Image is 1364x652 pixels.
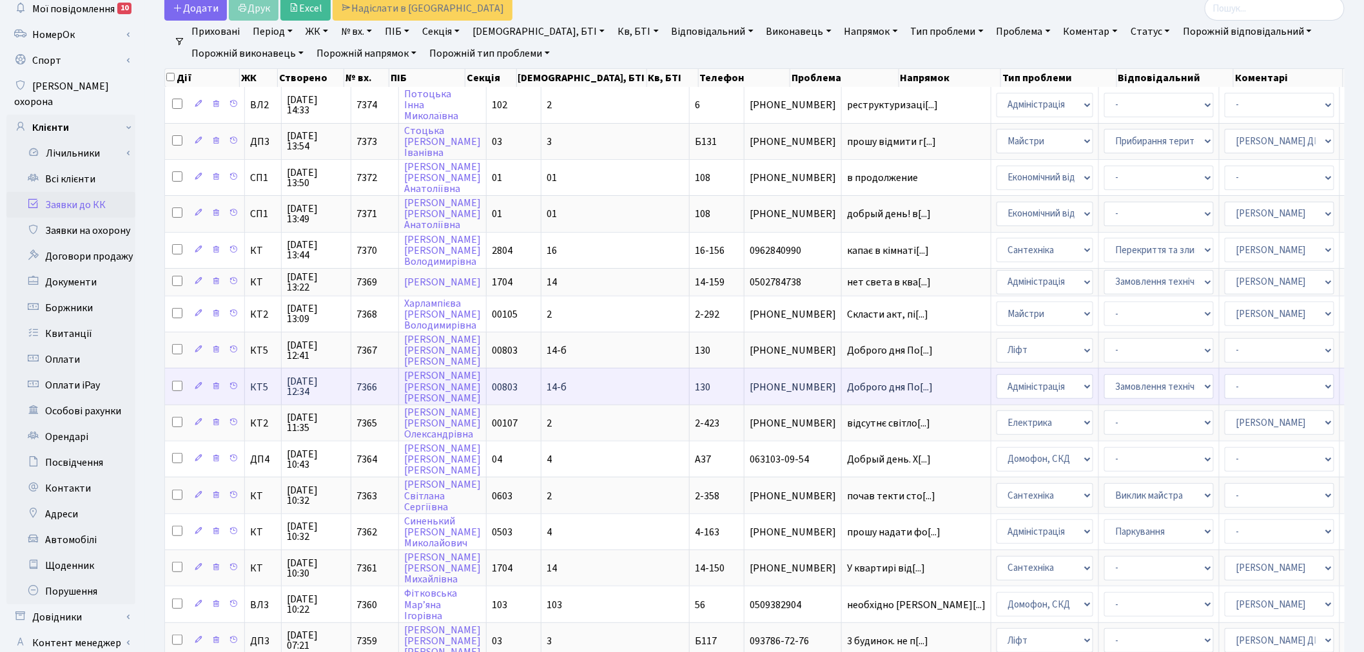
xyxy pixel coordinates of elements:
span: [DATE] 13:44 [287,240,346,260]
span: 00105 [492,307,518,321]
span: 130 [695,343,710,358]
span: 7372 [356,171,377,185]
a: [PERSON_NAME][PERSON_NAME]Володимирівна [404,233,481,269]
span: 3 будинок. не п[...] [847,634,928,648]
span: 14-б [547,343,567,358]
a: ФітковськаМар’янаІгорівна [404,587,457,623]
span: [DATE] 13:09 [287,303,346,324]
span: КТ5 [250,382,276,392]
a: [PERSON_NAME][PERSON_NAME][PERSON_NAME] [404,441,481,477]
span: 2 [547,416,552,430]
span: [PHONE_NUMBER] [750,563,836,573]
span: 01 [492,207,502,221]
a: Порожній відповідальний [1178,21,1317,43]
a: [PERSON_NAME][PERSON_NAME][PERSON_NAME] [404,369,481,405]
span: КТ2 [250,309,276,320]
a: Кв, БТІ [612,21,663,43]
span: [DATE] 10:30 [287,558,346,579]
a: ПотоцькаІннаМиколаївна [404,87,458,123]
span: ВЛ3 [250,600,276,610]
span: почав текти сто[...] [847,489,935,503]
a: Тип проблеми [906,21,989,43]
a: Оплати iPay [6,372,135,398]
span: 03 [492,634,502,648]
th: ЖК [240,69,278,87]
span: [PHONE_NUMBER] [750,491,836,501]
th: Кв, БТІ [647,69,699,87]
span: ВЛ2 [250,100,276,110]
a: Квитанції [6,321,135,347]
span: КТ [250,563,276,573]
span: У квартирі від[...] [847,561,925,575]
th: ПІБ [389,69,465,87]
span: 6 [695,98,700,112]
span: [PHONE_NUMBER] [750,527,836,537]
a: Лічильники [15,140,135,166]
a: ПІБ [380,21,414,43]
span: 00107 [492,416,518,430]
th: Коментарі [1234,69,1343,87]
span: КТ [250,277,276,287]
span: 103 [547,598,562,612]
a: Коментар [1058,21,1123,43]
th: Телефон [699,69,790,87]
span: 7371 [356,207,377,221]
span: [DATE] 07:21 [287,630,346,651]
span: КТ2 [250,418,276,428]
span: 2804 [492,244,512,258]
div: 10 [117,3,132,14]
span: 7368 [356,307,377,321]
a: Порожній тип проблеми [424,43,555,64]
span: 0603 [492,489,512,503]
a: Документи [6,269,135,295]
th: Напрямок [899,69,1001,87]
a: НомерОк [6,22,135,48]
span: СП1 [250,173,276,183]
span: 0502784738 [750,277,836,287]
a: Виконавець [761,21,837,43]
span: [PHONE_NUMBER] [750,309,836,320]
span: 14-150 [695,561,725,575]
span: [DATE] 10:32 [287,485,346,506]
span: 063103-09-54 [750,454,836,465]
span: [PHONE_NUMBER] [750,173,836,183]
span: 7370 [356,244,377,258]
span: 7369 [356,275,377,289]
span: 130 [695,380,710,394]
span: Добрый день. Х[...] [847,452,931,466]
span: [PHONE_NUMBER] [750,382,836,392]
span: 01 [492,171,502,185]
a: Заявки на охорону [6,218,135,244]
span: 14 [547,561,557,575]
span: Додати [173,1,219,15]
a: Приховані [186,21,245,43]
a: Оплати [6,347,135,372]
span: ДП3 [250,137,276,147]
span: 0503 [492,525,512,539]
a: Синенький[PERSON_NAME]Миколайович [404,514,481,550]
span: [DATE] 11:35 [287,412,346,433]
a: Особові рахунки [6,398,135,424]
span: 56 [695,598,705,612]
span: Доброго дня По[...] [847,343,933,358]
span: Скласти акт, пі[...] [847,307,928,321]
span: 4 [547,452,552,466]
span: прошу відмити г[...] [847,135,936,149]
span: 103 [492,598,507,612]
span: 2 [547,307,552,321]
span: [PHONE_NUMBER] [750,209,836,219]
span: [PHONE_NUMBER] [750,137,836,147]
span: [DATE] 14:33 [287,95,346,115]
span: [DATE] 13:49 [287,204,346,224]
a: Адреси [6,501,135,527]
span: 108 [695,207,710,221]
span: 14-б [547,380,567,394]
a: № вх. [336,21,377,43]
span: 102 [492,98,507,112]
span: 7365 [356,416,377,430]
span: нет света в ква[...] [847,275,931,289]
a: [PERSON_NAME][PERSON_NAME]Михайлівна [404,550,481,586]
span: 093786-72-76 [750,636,836,646]
a: Відповідальний [667,21,759,43]
a: [PERSON_NAME] охорона [6,73,135,115]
